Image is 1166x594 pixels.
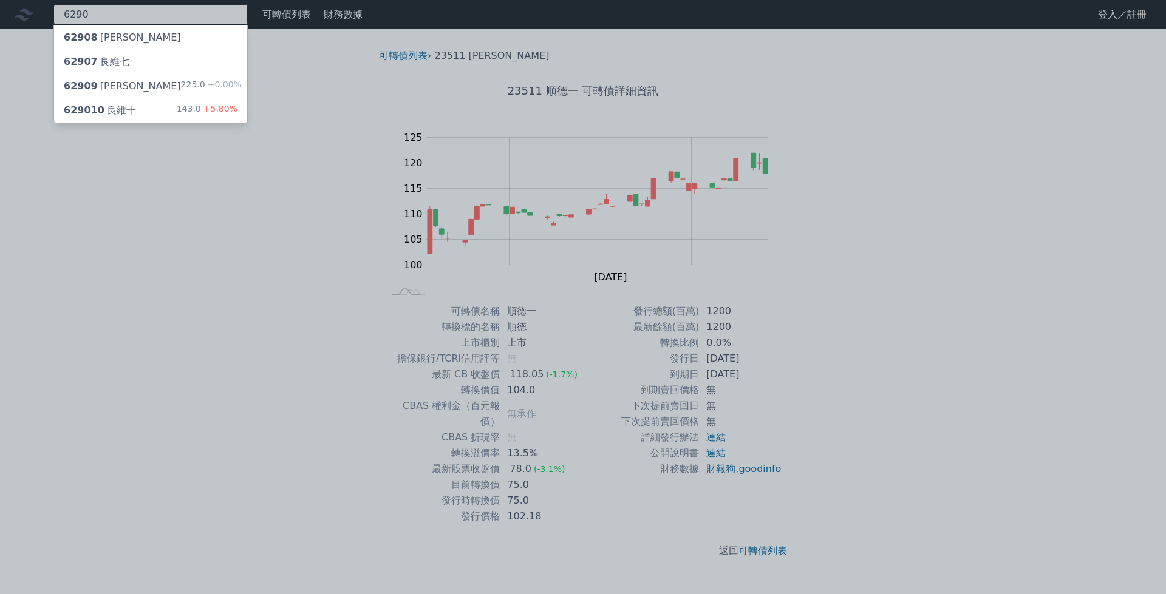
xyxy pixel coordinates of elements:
[64,103,136,118] div: 良維十
[64,79,181,93] div: [PERSON_NAME]
[54,98,247,123] a: 629010良維十 143.0+5.80%
[54,74,247,98] a: 62909[PERSON_NAME] 225.0+0.00%
[54,50,247,74] a: 62907良維七
[64,30,181,45] div: [PERSON_NAME]
[64,56,98,67] span: 62907
[201,104,237,113] span: +5.80%
[64,32,98,43] span: 62908
[64,104,104,116] span: 629010
[64,80,98,92] span: 62909
[64,55,129,69] div: 良維七
[177,103,237,118] div: 143.0
[54,25,247,50] a: 62908[PERSON_NAME]
[205,79,242,89] span: +0.00%
[181,79,242,93] div: 225.0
